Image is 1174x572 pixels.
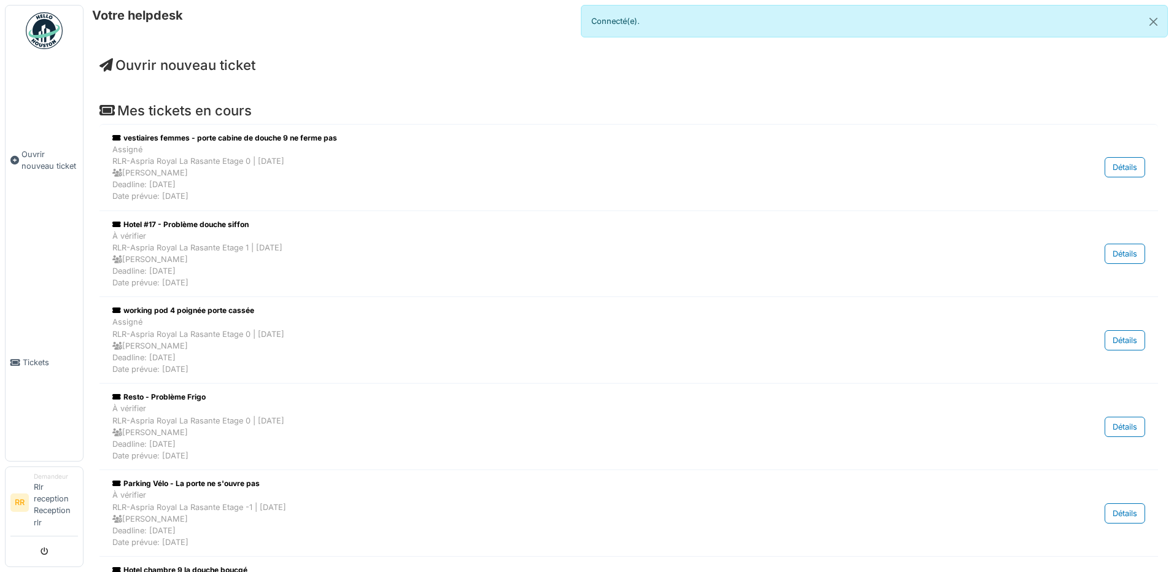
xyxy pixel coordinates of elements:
div: Connecté(e). [581,5,1168,37]
div: À vérifier RLR-Aspria Royal La Rasante Etage -1 | [DATE] [PERSON_NAME] Deadline: [DATE] Date prév... [112,489,995,548]
li: Rlr reception Reception rlr [34,472,78,533]
a: vestiaires femmes - porte cabine de douche 9 ne ferme pas AssignéRLR-Aspria Royal La Rasante Etag... [109,129,1148,206]
span: Ouvrir nouveau ticket [21,149,78,172]
div: Détails [1105,157,1145,177]
div: Assigné RLR-Aspria Royal La Rasante Etage 0 | [DATE] [PERSON_NAME] Deadline: [DATE] Date prévue: ... [112,144,995,203]
li: RR [10,493,29,512]
div: Détails [1105,244,1145,264]
div: Demandeur [34,472,78,481]
div: À vérifier RLR-Aspria Royal La Rasante Etage 1 | [DATE] [PERSON_NAME] Deadline: [DATE] Date prévu... [112,230,995,289]
div: Détails [1105,330,1145,350]
div: Assigné RLR-Aspria Royal La Rasante Etage 0 | [DATE] [PERSON_NAME] Deadline: [DATE] Date prévue: ... [112,316,995,375]
div: Parking Vélo - La porte ne s'ouvre pas [112,478,995,489]
img: Badge_color-CXgf-gQk.svg [26,12,63,49]
div: Détails [1105,503,1145,524]
h4: Mes tickets en cours [99,102,1158,118]
a: Resto - Problème Frigo À vérifierRLR-Aspria Royal La Rasante Etage 0 | [DATE] [PERSON_NAME]Deadli... [109,388,1148,465]
a: Ouvrir nouveau ticket [6,56,83,264]
div: working pod 4 poignée porte cassée [112,305,995,316]
span: Tickets [23,357,78,368]
a: Tickets [6,264,83,460]
div: Détails [1105,417,1145,437]
button: Close [1140,6,1167,38]
a: Hotel #17 - Problème douche siffon À vérifierRLR-Aspria Royal La Rasante Etage 1 | [DATE] [PERSON... [109,216,1148,292]
h6: Votre helpdesk [92,8,183,23]
div: À vérifier RLR-Aspria Royal La Rasante Etage 0 | [DATE] [PERSON_NAME] Deadline: [DATE] Date prévu... [112,403,995,462]
div: Hotel #17 - Problème douche siffon [112,219,995,230]
div: vestiaires femmes - porte cabine de douche 9 ne ferme pas [112,133,995,144]
a: Parking Vélo - La porte ne s'ouvre pas À vérifierRLR-Aspria Royal La Rasante Etage -1 | [DATE] [P... [109,475,1148,551]
div: Resto - Problème Frigo [112,392,995,403]
a: RR DemandeurRlr reception Reception rlr [10,472,78,536]
a: working pod 4 poignée porte cassée AssignéRLR-Aspria Royal La Rasante Etage 0 | [DATE] [PERSON_NA... [109,302,1148,378]
a: Ouvrir nouveau ticket [99,57,255,73]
